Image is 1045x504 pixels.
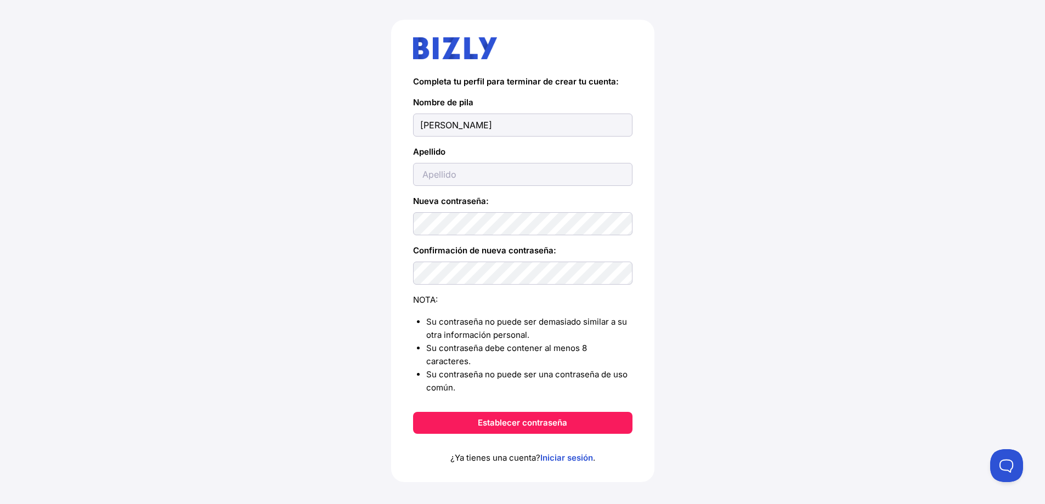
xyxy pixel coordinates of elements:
input: Apellido [413,163,632,186]
iframe: Toggle Customer Support [990,449,1023,482]
font: Su contraseña debe contener al menos 8 caracteres. [426,343,587,366]
input: Nombre de pila [413,114,632,137]
a: Iniciar sesión [540,452,593,463]
font: Su contraseña no puede ser demasiado similar a su otra información personal. [426,316,627,340]
font: Completa tu perfil para terminar de crear tu cuenta: [413,76,619,87]
font: Apellido [413,146,445,157]
font: Establecer contraseña [478,417,567,428]
font: Confirmación de nueva contraseña: [413,245,556,256]
font: Nueva contraseña: [413,196,489,206]
img: bizly_logo.svg [413,37,498,59]
font: Nombre de pila [413,97,473,107]
button: Establecer contraseña [413,412,632,434]
font: Su contraseña no puede ser una contraseña de uso común. [426,369,628,393]
font: . [593,452,595,463]
font: NOTA: [413,295,438,305]
font: ¿Ya tienes una cuenta? [450,452,540,463]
